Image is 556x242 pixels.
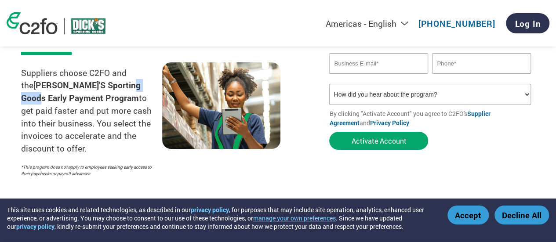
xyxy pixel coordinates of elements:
a: privacy policy [16,222,55,231]
a: privacy policy [191,206,229,214]
p: *This program does not apply to employees seeking early access to their paychecks or payroll adva... [21,164,153,177]
p: By clicking "Activate Account" you agree to C2FO's and [329,109,535,127]
a: Log In [506,13,549,33]
input: Invalid Email format [329,53,428,74]
input: Phone* [432,53,531,74]
p: Suppliers choose C2FO and the to get paid faster and put more cash into their business. You selec... [21,67,162,155]
div: Inavlid Email Address [329,75,428,80]
a: Privacy Policy [370,119,409,127]
img: c2fo logo [7,12,58,34]
a: Supplier Agreement [329,109,490,127]
a: [PHONE_NUMBER] [418,18,495,29]
button: Decline All [494,206,549,224]
div: Inavlid Phone Number [432,75,531,80]
button: manage your own preferences [253,214,336,222]
div: Invalid company name or company name is too long [329,44,531,50]
div: This site uses cookies and related technologies, as described in our , for purposes that may incl... [7,206,435,231]
img: supply chain worker [162,62,280,149]
img: DICK'S Sporting Goods [71,18,105,34]
strong: [PERSON_NAME]'S Sporting Goods Early Payment Program [21,79,141,103]
button: Accept [447,206,489,224]
button: Activate Account [329,132,428,150]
